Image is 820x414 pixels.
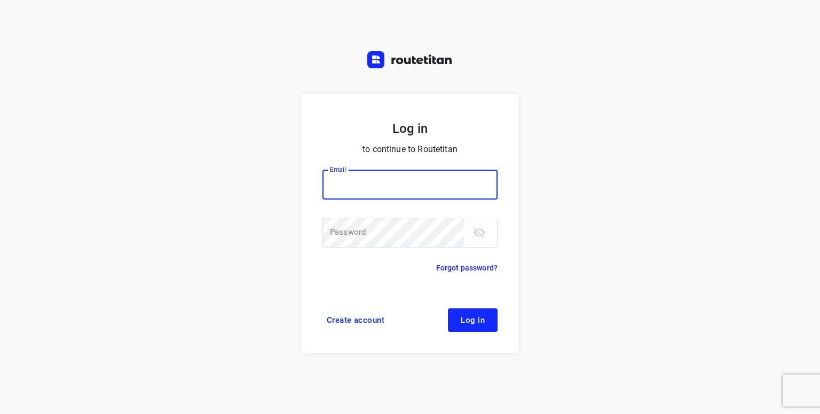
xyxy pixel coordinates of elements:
h5: Log in [322,120,498,138]
button: Log in [448,308,498,332]
span: Create account [327,316,384,324]
span: Log in [461,316,485,324]
a: Create account [322,308,389,332]
p: to continue to Routetitan [322,142,498,157]
a: Routetitan [367,51,453,71]
a: Forgot password? [436,261,498,274]
img: Routetitan [367,51,453,68]
button: toggle password visibility [469,222,490,243]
